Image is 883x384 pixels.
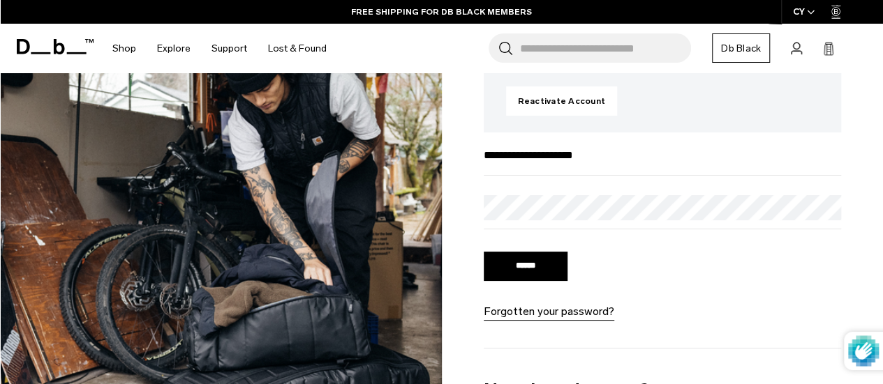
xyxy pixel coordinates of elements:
[268,24,327,73] a: Lost & Found
[157,24,191,73] a: Explore
[712,33,770,63] a: Db Black
[848,332,879,370] img: Protected by hCaptcha
[506,86,618,116] a: Reactivate Account
[102,24,337,73] nav: Main Navigation
[112,24,136,73] a: Shop
[212,24,247,73] a: Support
[484,303,614,320] a: Forgotten your password?
[351,6,532,18] a: FREE SHIPPING FOR DB BLACK MEMBERS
